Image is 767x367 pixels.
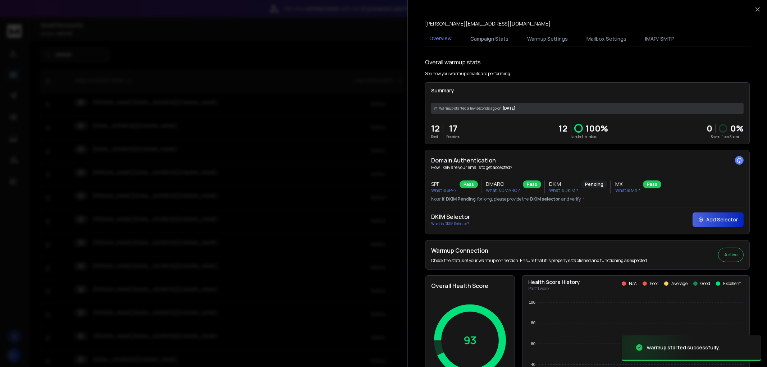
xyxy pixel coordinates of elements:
p: Health Score History [528,279,580,286]
div: Pass [523,180,541,188]
h2: Domain Authentication [431,156,744,165]
tspan: 60 [531,341,535,346]
div: Pass [460,180,478,188]
tspan: 80 [531,321,535,325]
p: Landed in Inbox [559,134,608,139]
h2: Warmup Connection [431,246,648,255]
p: Sent [431,134,440,139]
p: See how you warmup emails are performing [425,71,510,77]
p: 12 [559,123,568,134]
tspan: 100 [529,300,535,304]
h1: Overall warmup stats [425,58,481,66]
p: What is DMARC ? [486,188,520,193]
p: 93 [464,334,476,347]
div: Pending [581,180,607,188]
p: [PERSON_NAME][EMAIL_ADDRESS][DOMAIN_NAME] [425,20,551,27]
p: What is MX ? [615,188,640,193]
h2: Overall Health Score [431,281,509,290]
h3: DKIM [549,180,578,188]
h3: DMARC [486,180,520,188]
p: Poor [650,281,658,286]
p: Note: If for long, please provide the and verify. [431,196,744,202]
p: Received [446,134,461,139]
strong: 0 [707,122,712,134]
p: Good [700,281,710,286]
p: What is SPF ? [431,188,457,193]
p: Excellent [723,281,741,286]
h2: DKIM Selector [431,212,470,221]
p: 0 % [730,123,744,134]
button: Mailbox Settings [582,31,631,47]
button: Overview [425,31,456,47]
button: Warmup Settings [523,31,572,47]
p: How likely are your emails to get accepted? [431,165,744,170]
div: Pass [643,180,661,188]
button: IMAP/ SMTP [641,31,679,47]
p: Check the status of your warmup connection. Ensure that it is properly established and functionin... [431,258,648,263]
p: 17 [446,123,461,134]
button: Active [718,248,744,262]
div: [DATE] [431,103,744,114]
h3: SPF [431,180,457,188]
p: Past 1 week [528,286,580,292]
p: What is DKIM Selector? [431,221,470,226]
button: Campaign Stats [466,31,513,47]
p: 12 [431,123,440,134]
span: DKIM selector [530,196,560,202]
p: Saved from Spam [707,134,744,139]
p: 100 % [586,123,608,134]
p: Summary [431,87,744,94]
span: DKIM Pending [446,196,476,202]
span: Warmup started a few seconds ago on [439,106,501,111]
tspan: 40 [531,362,535,367]
p: What is DKIM ? [549,188,578,193]
h3: MX [615,180,640,188]
button: Add Selector [693,212,744,227]
p: Average [671,281,688,286]
p: N/A [629,281,637,286]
